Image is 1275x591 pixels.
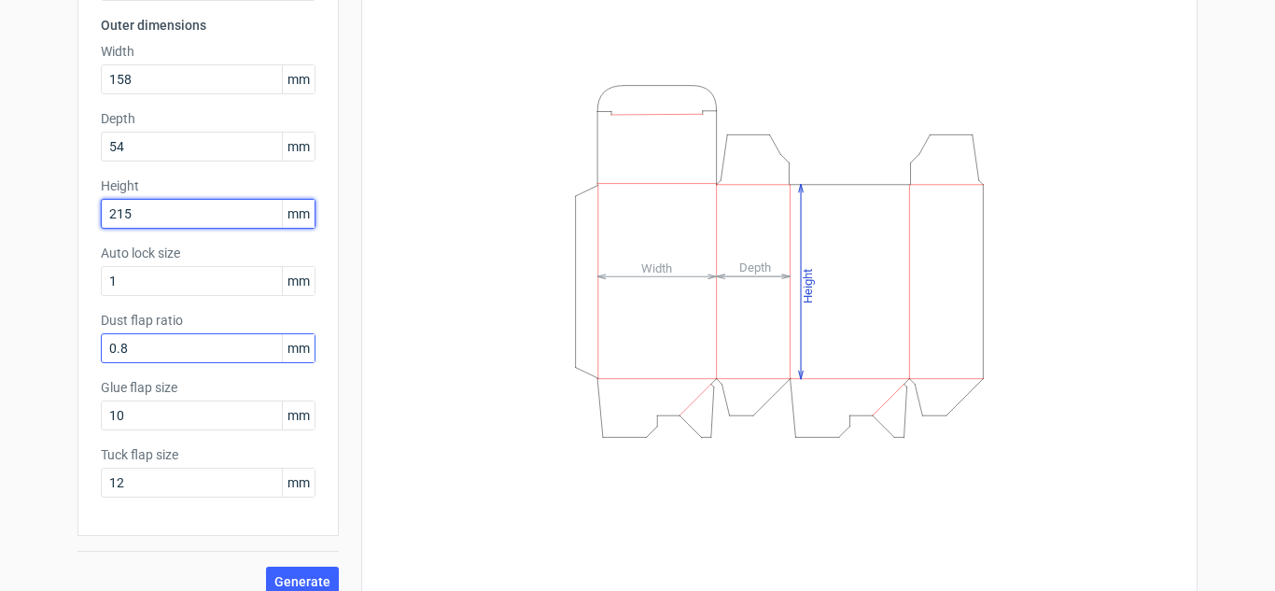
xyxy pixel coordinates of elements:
tspan: Width [641,260,672,274]
span: mm [282,334,315,362]
label: Width [101,42,315,61]
label: Depth [101,109,315,128]
span: mm [282,133,315,161]
label: Dust flap ratio [101,311,315,330]
span: mm [282,267,315,295]
label: Tuck flap size [101,445,315,464]
label: Height [101,176,315,195]
label: Glue flap size [101,378,315,397]
tspan: Height [801,268,815,303]
span: Generate [274,575,330,588]
span: mm [282,401,315,429]
label: Auto lock size [101,244,315,262]
h3: Outer dimensions [101,16,315,35]
tspan: Depth [739,260,771,274]
span: mm [282,65,315,93]
span: mm [282,200,315,228]
span: mm [282,469,315,497]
